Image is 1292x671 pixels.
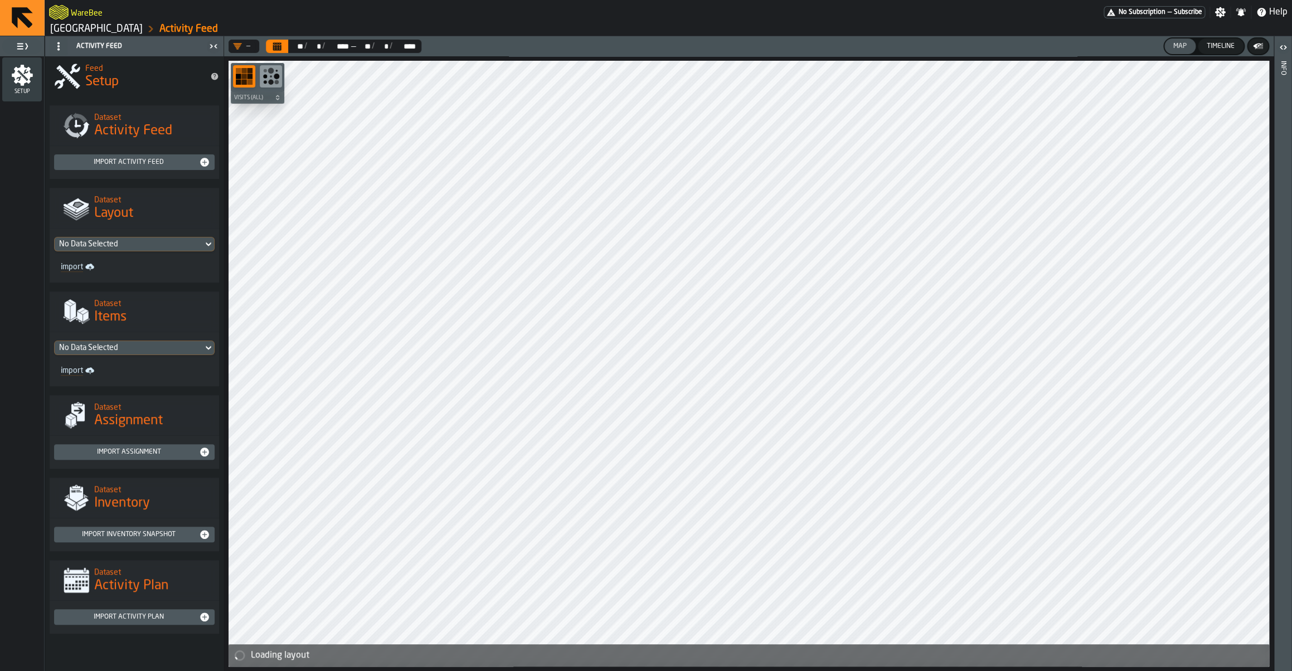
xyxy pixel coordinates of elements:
h2: Sub Title [94,483,210,494]
span: — [1168,8,1172,16]
a: logo-header [49,2,69,22]
div: DropdownMenuValue-No Data Selected [59,240,198,249]
button: button-Import Activity Plan [54,609,215,625]
div: / [322,42,325,51]
span: Visits (All) [232,95,272,101]
div: title-Layout [50,188,219,228]
nav: Breadcrumb [49,22,668,36]
svg: Show Congestion [235,67,253,85]
label: button-toggle-Settings [1210,7,1230,18]
h2: Sub Title [94,193,210,205]
svg: Show Congestion [262,67,280,85]
div: / [372,42,375,51]
label: button-toggle-Toggle Full Menu [2,38,42,54]
div: title-Inventory [50,478,219,518]
div: DropdownMenuValue- [229,40,259,53]
div: title-Assignment [50,395,219,435]
div: title-Activity Plan [50,560,219,600]
button: button-Map [1164,38,1196,54]
h2: Sub Title [94,401,210,412]
span: Items [94,308,127,326]
span: Activity Plan [94,577,168,595]
li: menu Setup [2,57,42,102]
div: title-Activity Feed [50,105,219,145]
span: Layout [94,205,133,222]
a: link-to-/wh/i/b5402f52-ce28-4f27-b3d4-5c6d76174849/import/layout/ [56,260,130,274]
h2: Sub Title [94,566,210,577]
button: button- [1248,38,1268,54]
div: Select date range [325,42,349,51]
div: DropdownMenuValue-No Data Selected [54,237,215,251]
a: link-to-/wh/i/b5402f52-ce28-4f27-b3d4-5c6d76174849/feed/5efed8bb-1743-40b6-b3dc-573486290c0e [159,23,218,35]
button: button-Import Inventory Snapshot [54,527,215,542]
div: Select date range [392,42,417,51]
label: button-toggle-Close me [206,40,221,53]
button: button-Import assignment [54,444,215,460]
button: Select date range [266,40,288,53]
span: No Subscription [1119,8,1165,16]
span: Setup [85,73,119,91]
div: Import Inventory Snapshot [59,531,199,538]
span: Subscribe [1174,8,1202,16]
div: button-toolbar-undefined [258,63,284,92]
label: button-toggle-Notifications [1231,7,1251,18]
label: button-toggle-Help [1251,6,1292,19]
div: title-Setup [45,56,224,96]
span: Help [1269,6,1288,19]
div: / [304,42,307,51]
div: / [390,42,392,51]
span: Inventory [94,494,150,512]
label: button-toggle-Open [1275,38,1291,59]
div: button-toolbar-undefined [231,63,258,92]
div: Select date range [357,42,372,51]
div: Menu Subscription [1104,6,1205,18]
button: button-Import Activity Feed [54,154,215,170]
h2: Sub Title [85,62,201,73]
a: link-to-/wh/i/b5402f52-ce28-4f27-b3d4-5c6d76174849/simulations [50,23,143,35]
h2: Sub Title [94,297,210,308]
a: link-to-/wh/i/b5402f52-ce28-4f27-b3d4-5c6d76174849/import/items/ [56,364,130,377]
button: button-Timeline [1198,38,1244,54]
div: Info [1279,59,1287,668]
div: Import assignment [59,448,199,456]
div: Import Activity Plan [59,613,199,621]
button: button- [231,92,284,103]
div: Map [1169,42,1191,50]
div: Import Activity Feed [59,158,199,166]
a: link-to-/wh/i/b5402f52-ce28-4f27-b3d4-5c6d76174849/pricing/ [1104,6,1205,18]
span: Setup [2,89,42,95]
span: Activity Feed [94,122,172,140]
span: — [350,42,357,51]
h2: Sub Title [71,7,103,18]
div: Timeline [1202,42,1239,50]
span: Assignment [94,412,163,430]
h2: Sub Title [94,111,210,122]
div: Select date range [266,40,421,53]
div: Select date range [375,42,390,51]
div: Activity Feed [47,37,206,55]
div: DropdownMenuValue-No Data Selected [54,341,215,355]
div: Select date range [289,42,304,51]
div: alert-Loading layout [229,644,1269,667]
div: DropdownMenuValue- [233,42,250,51]
div: title-Items [50,291,219,332]
header: Info [1274,36,1291,671]
div: Loading layout [251,649,1265,662]
div: DropdownMenuValue-No Data Selected [59,343,198,352]
div: Select date range [307,42,322,51]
